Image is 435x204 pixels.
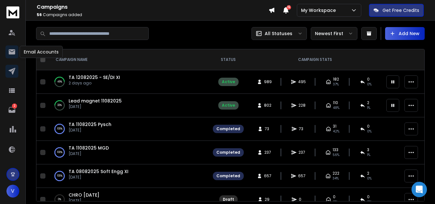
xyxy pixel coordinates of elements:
[367,105,370,111] span: 1 %
[299,197,305,202] span: 0
[222,79,235,84] div: Active
[48,141,209,164] td: 100%TA 11082025 MGD[DATE]
[385,27,425,40] button: Add New
[333,171,339,176] span: 222
[264,79,272,84] span: 989
[222,103,235,108] div: Active
[69,81,120,86] p: 2 days ago
[69,104,122,109] p: [DATE]
[411,182,427,197] div: Open Intercom Messenger
[57,126,62,132] p: 100 %
[20,46,63,58] div: Email Accounts
[223,197,234,202] div: Draft
[69,198,99,203] p: [DATE]
[69,192,99,198] a: CHRO [DATE]
[333,176,339,181] span: 34 %
[216,173,240,179] div: Completed
[367,129,372,134] span: 0 %
[367,176,372,181] span: 0 %
[333,105,339,111] span: 48 %
[69,151,109,156] p: [DATE]
[69,98,122,104] a: Lead magnet 11082025
[69,121,111,128] a: TA 11082025 Pysch
[37,12,269,17] p: Campaigns added
[367,124,370,129] span: 0
[367,77,370,82] span: 0
[69,168,128,175] a: TA 08082025 Soft Engg XI
[57,102,62,109] p: 33 %
[48,164,209,188] td: 100%TA 08082025 Soft Engg XI[DATE]
[37,3,269,11] h1: Campaigns
[383,7,419,14] p: Get Free Credits
[265,126,271,131] span: 73
[333,129,339,134] span: 42 %
[209,49,248,70] th: STATUS
[298,150,305,155] span: 237
[69,128,111,133] p: [DATE]
[367,82,372,87] span: 0 %
[216,126,240,131] div: Completed
[367,147,369,152] span: 3
[333,77,339,82] span: 182
[58,196,61,203] p: 0 %
[311,27,357,40] button: Newest First
[248,49,383,70] th: CAMPAIGN STATS
[48,94,209,117] td: 33%Lead magnet 11082025[DATE]
[299,126,305,131] span: 73
[48,49,209,70] th: CAMPAIGN NAME
[69,145,109,151] a: TA 11082025 MGD
[367,152,370,158] span: 1 %
[12,103,17,109] p: 2
[6,185,19,198] button: V
[5,103,18,116] a: 2
[298,79,306,84] span: 495
[265,30,292,37] p: All Statuses
[333,100,338,105] span: 110
[57,79,62,85] p: 49 %
[287,5,291,10] span: 15
[367,194,370,199] span: 0
[48,117,209,141] td: 100%TA 11082025 Pysch[DATE]
[333,194,336,199] span: 0
[301,7,338,14] p: My Workspace
[48,70,209,94] td: 49%TA 12082025 - SE/DI XI2 days ago
[369,4,424,17] button: Get Free Credits
[37,12,42,17] span: 56
[264,173,271,179] span: 657
[367,100,369,105] span: 2
[265,197,271,202] span: 29
[69,74,120,81] a: TA 12082025 - SE/DI XI
[57,173,62,179] p: 100 %
[264,150,271,155] span: 237
[298,173,306,179] span: 657
[69,175,128,180] p: [DATE]
[216,150,240,155] div: Completed
[333,124,336,129] span: 31
[57,149,62,156] p: 100 %
[333,82,339,87] span: 37 %
[264,103,271,108] span: 802
[367,171,369,176] span: 2
[333,147,338,152] span: 133
[6,6,19,18] img: logo
[333,152,339,158] span: 56 %
[298,103,306,108] span: 228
